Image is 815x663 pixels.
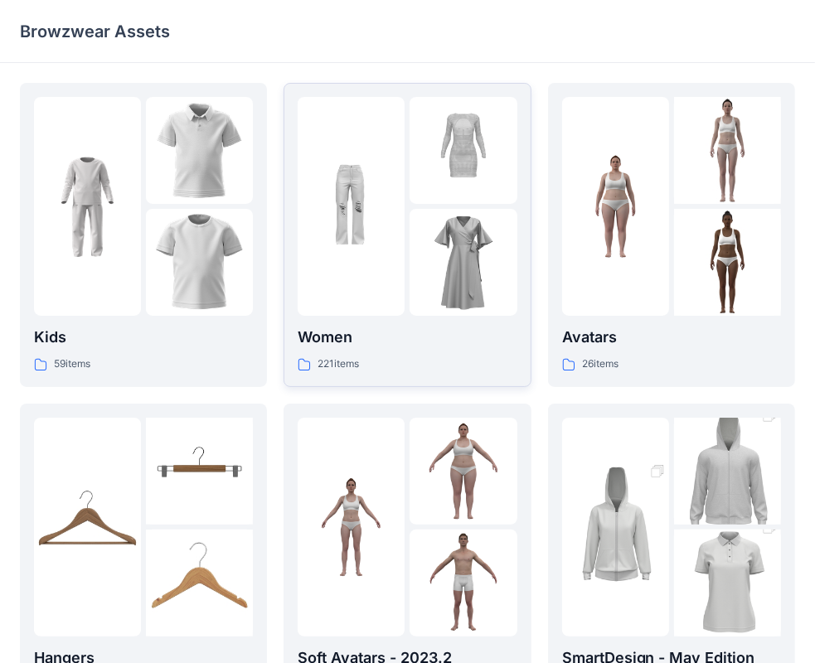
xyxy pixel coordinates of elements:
img: folder 3 [410,530,517,636]
img: folder 1 [298,473,405,580]
img: folder 3 [146,209,253,316]
img: folder 1 [298,153,405,260]
img: folder 1 [34,473,141,580]
p: Browzwear Assets [20,20,170,43]
img: folder 3 [146,530,253,636]
img: folder 2 [146,418,253,525]
img: folder 3 [410,209,517,316]
p: Avatars [562,326,781,349]
img: folder 1 [34,153,141,260]
img: folder 1 [562,153,669,260]
img: folder 2 [410,97,517,204]
a: folder 1folder 2folder 3Women221items [284,83,531,387]
a: folder 1folder 2folder 3Kids59items [20,83,267,387]
p: Women [298,326,517,349]
p: 59 items [54,356,90,373]
a: folder 1folder 2folder 3Avatars26items [548,83,795,387]
p: 26 items [582,356,619,373]
p: 221 items [318,356,359,373]
img: folder 1 [562,447,669,607]
img: folder 3 [674,209,781,316]
img: folder 2 [146,97,253,204]
img: folder 2 [674,97,781,204]
img: folder 2 [410,418,517,525]
p: Kids [34,326,253,349]
img: folder 2 [674,391,781,552]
